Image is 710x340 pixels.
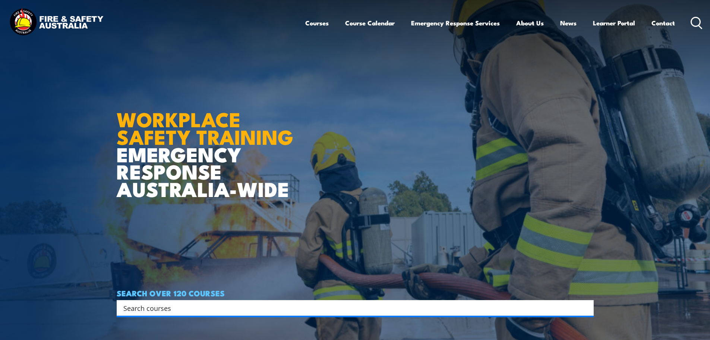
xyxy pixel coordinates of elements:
[125,303,579,313] form: Search form
[305,13,329,33] a: Courses
[651,13,675,33] a: Contact
[581,303,591,313] button: Search magnifier button
[345,13,395,33] a: Course Calendar
[593,13,635,33] a: Learner Portal
[560,13,577,33] a: News
[123,302,577,314] input: Search input
[411,13,500,33] a: Emergency Response Services
[117,289,594,297] h4: SEARCH OVER 120 COURSES
[117,91,299,197] h1: EMERGENCY RESPONSE AUSTRALIA-WIDE
[117,103,293,152] strong: WORKPLACE SAFETY TRAINING
[516,13,544,33] a: About Us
